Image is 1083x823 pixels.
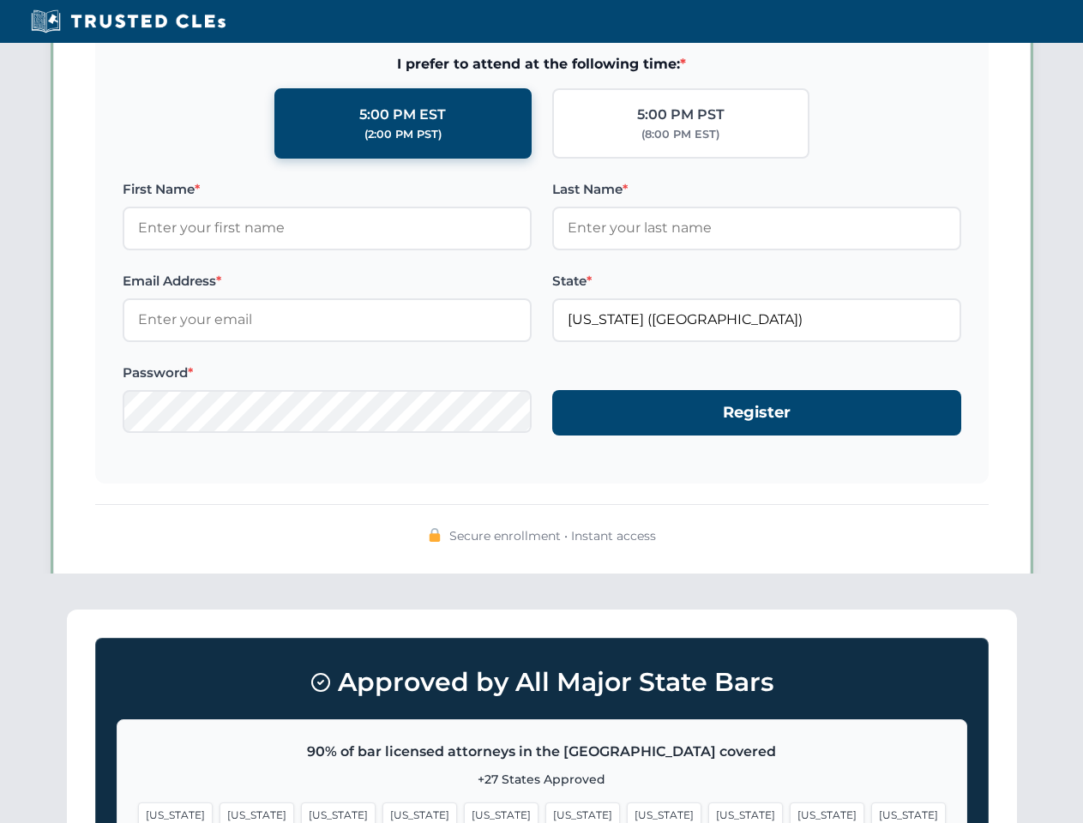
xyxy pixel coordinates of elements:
[138,741,946,763] p: 90% of bar licensed attorneys in the [GEOGRAPHIC_DATA] covered
[123,207,532,249] input: Enter your first name
[637,104,725,126] div: 5:00 PM PST
[428,528,442,542] img: 🔒
[26,9,231,34] img: Trusted CLEs
[552,179,961,200] label: Last Name
[552,271,961,291] label: State
[138,770,946,789] p: +27 States Approved
[364,126,442,143] div: (2:00 PM PST)
[123,179,532,200] label: First Name
[359,104,446,126] div: 5:00 PM EST
[449,526,656,545] span: Secure enrollment • Instant access
[123,271,532,291] label: Email Address
[552,390,961,436] button: Register
[552,298,961,341] input: Florida (FL)
[123,298,532,341] input: Enter your email
[123,53,961,75] span: I prefer to attend at the following time:
[123,363,532,383] label: Password
[117,659,967,706] h3: Approved by All Major State Bars
[552,207,961,249] input: Enter your last name
[641,126,719,143] div: (8:00 PM EST)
